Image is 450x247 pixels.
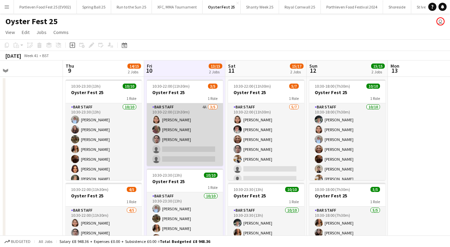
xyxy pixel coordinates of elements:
[66,63,74,69] span: Thu
[5,16,58,27] h1: Oyster Fest 25
[19,28,32,37] a: Edit
[147,178,223,184] h3: Oyster Fest 25
[309,193,385,199] h3: Oyster Fest 25
[228,89,304,95] h3: Oyster Fest 25
[233,84,271,89] span: 10:30-22:00 (11h30m)
[204,173,218,178] span: 10/10
[290,64,304,69] span: 15/17
[152,173,182,178] span: 10:30-23:30 (13h)
[309,103,385,215] app-card-role: Bar Staff10/1010:30-18:00 (7h30m)[PERSON_NAME][PERSON_NAME][PERSON_NAME][PERSON_NAME][PERSON_NAME...
[436,17,445,25] app-user-avatar: Gary James
[147,103,223,166] app-card-role: Bar Staff4A3/510:30-22:00 (11h30m)[PERSON_NAME][PERSON_NAME][PERSON_NAME]
[370,199,380,204] span: 1 Role
[126,96,136,101] span: 1 Role
[66,103,142,215] app-card-role: Bar Staff10/1010:30-23:30 (13h)[PERSON_NAME][PERSON_NAME][PERSON_NAME][PERSON_NAME][PERSON_NAME][...
[126,199,136,204] span: 1 Role
[127,64,141,69] span: 14/15
[209,69,222,74] div: 2 Jobs
[146,67,152,74] span: 10
[3,238,32,245] button: Budgeted
[227,67,236,74] span: 11
[147,63,152,69] span: Fri
[51,28,71,37] a: Comms
[228,63,236,69] span: Sat
[308,67,317,74] span: 12
[289,199,299,204] span: 1 Role
[5,29,15,35] span: View
[371,64,385,69] span: 15/15
[289,96,299,101] span: 1 Role
[371,69,384,74] div: 2 Jobs
[203,0,241,14] button: Oyster Fest 25
[370,96,380,101] span: 1 Role
[391,63,399,69] span: Mon
[383,0,411,14] button: Shoreside
[279,0,321,14] button: Royal Cornwall 25
[366,84,380,89] span: 10/10
[3,28,18,37] a: View
[14,0,77,14] button: Portleven Food Fest 25 (EV002)
[152,84,190,89] span: 10:30-22:00 (11h30m)
[233,187,263,192] span: 10:30-23:30 (13h)
[5,52,21,59] div: [DATE]
[160,239,210,244] span: Total Budgeted £8 948.36
[65,67,74,74] span: 9
[209,64,222,69] span: 13/15
[22,53,39,58] span: Week 41
[37,239,54,244] span: All jobs
[208,96,218,101] span: 1 Role
[66,89,142,95] h3: Oyster Fest 25
[208,185,218,190] span: 1 Role
[152,0,203,14] button: XFC, MMA Tournament
[228,80,304,180] app-job-card: 10:30-22:00 (11h30m)5/7Oyster Fest 251 RoleBar Staff5/710:30-22:00 (11h30m)[PERSON_NAME][PERSON_N...
[34,28,49,37] a: Jobs
[77,0,111,14] button: Spring Ball 25
[127,187,136,192] span: 4/5
[370,187,380,192] span: 5/5
[71,187,108,192] span: 10:30-22:00 (11h30m)
[66,193,142,199] h3: Oyster Fest 25
[208,84,218,89] span: 3/5
[42,53,49,58] div: BST
[309,80,385,180] app-job-card: 10:30-18:00 (7h30m)10/10Oyster Fest 251 RoleBar Staff10/1010:30-18:00 (7h30m)[PERSON_NAME][PERSON...
[289,84,299,89] span: 5/7
[53,29,69,35] span: Comms
[228,193,304,199] h3: Oyster Fest 25
[128,69,141,74] div: 2 Jobs
[36,29,47,35] span: Jobs
[321,0,383,14] button: Porthleven Food Festival 2024
[11,239,31,244] span: Budgeted
[228,103,304,186] app-card-role: Bar Staff5/710:30-22:00 (11h30m)[PERSON_NAME][PERSON_NAME][PERSON_NAME][PERSON_NAME][PERSON_NAME]
[147,89,223,95] h3: Oyster Fest 25
[290,69,303,74] div: 2 Jobs
[111,0,152,14] button: Run to the Sun 25
[285,187,299,192] span: 10/10
[71,84,101,89] span: 10:30-23:30 (13h)
[315,187,350,192] span: 10:30-18:00 (7h30m)
[309,89,385,95] h3: Oyster Fest 25
[241,0,279,14] button: Shanty Week 25
[123,84,136,89] span: 10/10
[147,80,223,166] app-job-card: 10:30-22:00 (11h30m)3/5Oyster Fest 251 RoleBar Staff4A3/510:30-22:00 (11h30m)[PERSON_NAME][PERSON...
[390,67,399,74] span: 13
[66,80,142,180] app-job-card: 10:30-23:30 (13h)10/10Oyster Fest 251 RoleBar Staff10/1010:30-23:30 (13h)[PERSON_NAME][PERSON_NAM...
[59,239,210,244] div: Salary £8 948.36 + Expenses £0.00 + Subsistence £0.00 =
[309,63,317,69] span: Sun
[22,29,30,35] span: Edit
[315,84,350,89] span: 10:30-18:00 (7h30m)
